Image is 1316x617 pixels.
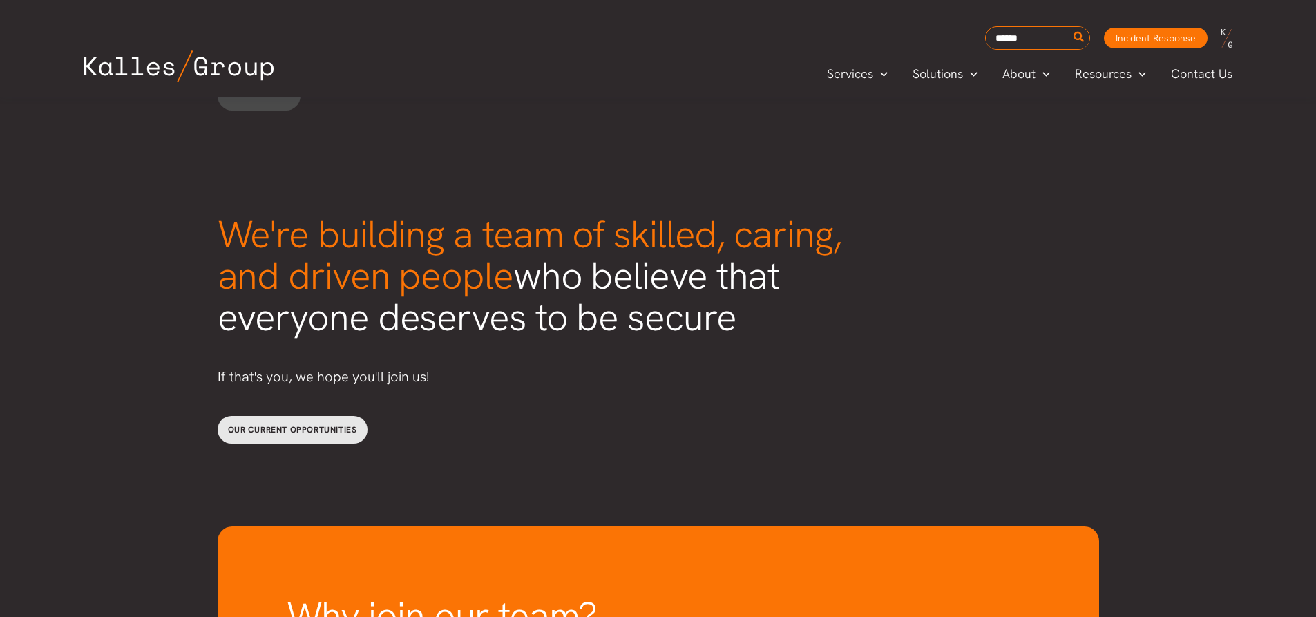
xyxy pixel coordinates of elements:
span: Solutions [913,64,963,84]
span: Our current opportunities [228,424,357,435]
a: AboutMenu Toggle [990,64,1062,84]
span: Menu Toggle [963,64,978,84]
img: Kalles Group [84,50,274,82]
button: Search [1071,27,1088,49]
span: Menu Toggle [873,64,888,84]
a: ResourcesMenu Toggle [1062,64,1158,84]
span: who believe that everyone deserves to be secure [218,209,841,342]
nav: Primary Site Navigation [814,62,1246,85]
a: Our current opportunities [218,416,368,444]
p: If that's you, we hope you'll join us! [218,366,867,388]
a: ServicesMenu Toggle [814,64,900,84]
span: Contact Us [1171,64,1232,84]
a: SolutionsMenu Toggle [900,64,990,84]
span: Resources [1075,64,1132,84]
span: Menu Toggle [1132,64,1146,84]
span: About [1002,64,1036,84]
span: Services [827,64,873,84]
span: Menu Toggle [1036,64,1050,84]
span: We're building a team of skilled, caring, and driven people [218,209,841,301]
a: Contact Us [1158,64,1246,84]
a: Incident Response [1104,28,1208,48]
